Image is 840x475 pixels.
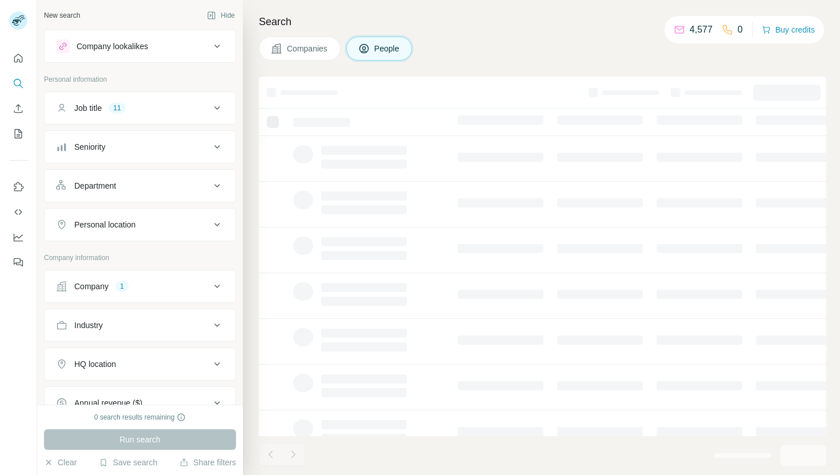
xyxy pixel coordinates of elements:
div: Industry [74,320,103,331]
button: Enrich CSV [9,98,27,119]
div: Company lookalikes [77,41,148,52]
button: Hide [199,7,243,24]
button: Annual revenue ($) [45,389,235,417]
div: New search [44,10,80,21]
h4: Search [259,14,826,30]
button: Seniority [45,133,235,161]
button: Use Surfe on LinkedIn [9,177,27,197]
p: Company information [44,253,236,263]
button: Industry [45,312,235,339]
span: People [374,43,401,54]
button: Clear [44,457,77,468]
div: Annual revenue ($) [74,397,142,409]
p: 0 [738,23,743,37]
button: Job title11 [45,94,235,122]
div: HQ location [74,358,116,370]
div: Job title [74,102,102,114]
div: Personal location [74,219,135,230]
span: Companies [287,43,329,54]
button: Buy credits [762,22,815,38]
div: Company [74,281,109,292]
button: Save search [99,457,157,468]
button: HQ location [45,350,235,378]
button: Feedback [9,252,27,273]
div: 0 search results remaining [94,412,186,422]
button: Personal location [45,211,235,238]
div: 1 [115,281,129,292]
div: 11 [109,103,125,113]
button: My lists [9,123,27,144]
button: Company1 [45,273,235,300]
button: Search [9,73,27,94]
div: Seniority [74,141,105,153]
button: Use Surfe API [9,202,27,222]
button: Company lookalikes [45,33,235,60]
button: Share filters [179,457,236,468]
div: Department [74,180,116,191]
p: 4,577 [690,23,713,37]
button: Department [45,172,235,199]
button: Quick start [9,48,27,69]
button: Dashboard [9,227,27,248]
p: Personal information [44,74,236,85]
